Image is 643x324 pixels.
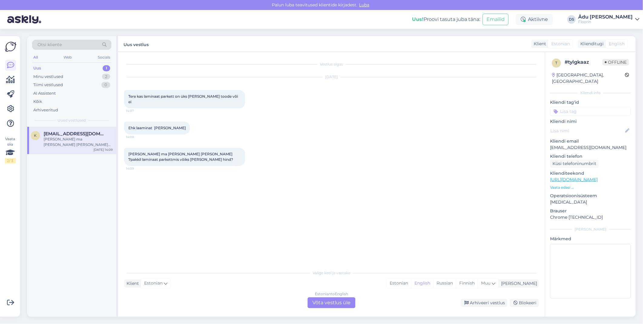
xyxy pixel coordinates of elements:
[550,185,631,190] p: Vaata edasi ...
[58,118,86,123] span: Uued vestlused
[124,280,139,287] div: Klient
[144,280,163,287] span: Estonian
[32,53,39,61] div: All
[5,41,16,52] img: Askly Logo
[531,41,546,47] div: Klient
[565,59,602,66] div: # tylgkaaz
[550,199,631,205] p: [MEDICAL_DATA]
[102,74,110,80] div: 2
[550,144,631,151] p: [EMAIL_ADDRESS][DOMAIN_NAME]
[550,227,631,232] div: [PERSON_NAME]
[433,279,456,288] div: Russian
[578,15,639,24] a: Ädu [PERSON_NAME]Floorin
[550,170,631,177] p: Klienditeekond
[33,74,63,80] div: Minu vestlused
[609,41,625,47] span: English
[44,137,113,147] div: [PERSON_NAME] ma [PERSON_NAME] [PERSON_NAME] 7pakkil laminaat parkettmis võiks [PERSON_NAME] hind?
[551,41,570,47] span: Estonian
[412,16,480,23] div: Proovi tasuta juba täna:
[97,53,111,61] div: Socials
[128,94,239,104] span: Tere kas laminaat parkett on üks [PERSON_NAME] toode või ei
[481,280,490,286] span: Muu
[510,299,539,307] div: Blokeeri
[552,72,625,85] div: [GEOGRAPHIC_DATA], [GEOGRAPHIC_DATA]
[550,138,631,144] p: Kliendi email
[578,15,633,19] div: Ädu [PERSON_NAME]
[357,2,371,8] span: Luba
[550,208,631,214] p: Brauser
[578,19,633,24] div: Floorin
[387,279,411,288] div: Estonian
[550,193,631,199] p: Operatsioonisüsteem
[308,297,355,308] div: Võta vestlus üle
[550,107,631,116] input: Lisa tag
[124,74,539,80] div: [DATE]
[5,136,16,164] div: Vaata siia
[550,99,631,106] p: Kliendi tag'id
[33,82,63,88] div: Tiimi vestlused
[33,99,42,105] div: Kõik
[550,214,631,221] p: Chrome [TECHNICAL_ID]
[550,118,631,125] p: Kliendi nimi
[33,107,58,113] div: Arhiveeritud
[550,127,624,134] input: Lisa nimi
[33,65,41,71] div: Uus
[128,126,186,130] span: Ehk laaminat [PERSON_NAME]
[34,133,37,138] span: k
[602,59,629,66] span: Offline
[483,14,509,25] button: Emailid
[411,279,433,288] div: English
[63,53,73,61] div: Web
[556,61,558,65] span: t
[516,14,553,25] div: Aktiivne
[499,280,537,287] div: [PERSON_NAME]
[567,15,576,24] div: DS
[5,158,16,164] div: 2 / 3
[128,152,233,162] span: [PERSON_NAME] ma [PERSON_NAME] [PERSON_NAME] 7pakkil laminaat parkettmis võiks [PERSON_NAME] hind?
[38,42,62,48] span: Otsi kliente
[550,177,598,182] a: [URL][DOMAIN_NAME]
[550,236,631,242] p: Märkmed
[124,40,149,48] label: Uus vestlus
[44,131,107,137] span: kristiine17041995@gmail.com
[461,299,507,307] div: Arhiveeri vestlus
[94,147,113,152] div: [DATE] 14:09
[33,90,56,96] div: AI Assistent
[412,16,424,22] b: Uus!
[578,41,604,47] div: Klienditugi
[315,291,348,297] div: Estonian to English
[103,65,110,71] div: 1
[124,270,539,276] div: Valige keel ja vastake
[550,153,631,160] p: Kliendi telefon
[126,109,149,113] span: 14:07
[550,160,599,168] div: Küsi telefoninumbrit
[550,90,631,96] div: Kliendi info
[126,135,149,139] span: 14:08
[126,166,149,171] span: 14:09
[101,82,110,88] div: 0
[124,62,539,67] div: Vestlus algas
[456,279,478,288] div: Finnish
